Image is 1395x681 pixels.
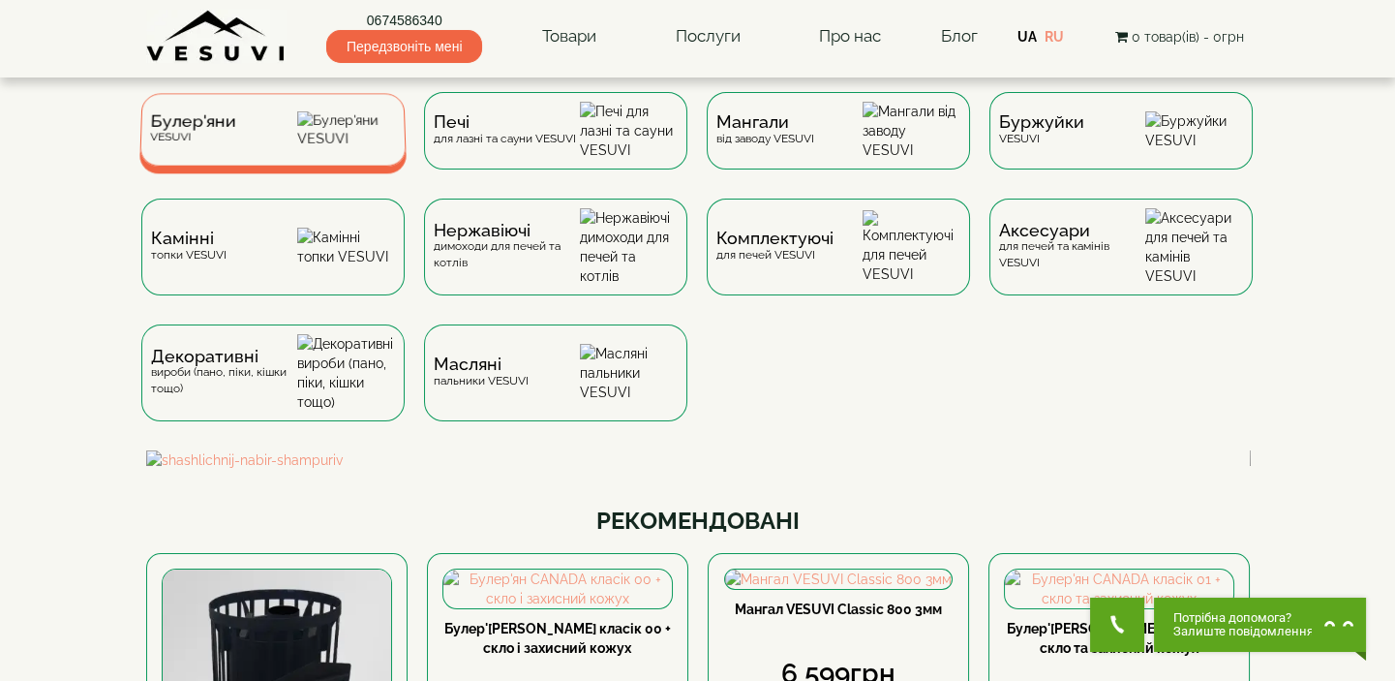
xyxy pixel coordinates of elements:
a: Булер'[PERSON_NAME] класік 00 + скло і захисний кожух [444,621,671,656]
img: Мангал VESUVI Classic 800 3мм [725,570,952,589]
span: Буржуйки [999,114,1084,130]
a: Нержавіючідимоходи для печей та котлів Нержавіючі димоходи для печей та котлів [414,199,697,325]
span: Комплектуючі [716,231,834,246]
span: Мангали [716,114,814,130]
span: Потрібна допомога? [1173,611,1314,625]
button: 0 товар(ів) - 0грн [1108,26,1249,47]
img: Печі для лазні та сауни VESUVI [580,102,678,160]
img: Мангали від заводу VESUVI [863,102,960,160]
a: Мангаливід заводу VESUVI Мангали від заводу VESUVI [697,92,980,199]
a: Печідля лазні та сауни VESUVI Печі для лазні та сауни VESUVI [414,92,697,199]
span: Камінні [151,231,227,246]
img: Буржуйки VESUVI [1145,111,1243,150]
span: Булер'яни [150,114,236,129]
a: UA [1017,29,1037,45]
span: Декоративні [151,349,297,364]
a: Про нас [800,15,900,59]
span: 0 товар(ів) - 0грн [1131,29,1243,45]
div: для лазні та сауни VESUVI [434,114,576,146]
a: 0674586340 [326,11,482,30]
a: БуржуйкиVESUVI Буржуйки VESUVI [980,92,1262,199]
span: Масляні [434,356,529,372]
img: shashlichnij-nabir-shampuriv [146,450,1250,470]
div: пальники VESUVI [434,356,529,388]
div: топки VESUVI [151,231,227,263]
a: Масляніпальники VESUVI Масляні пальники VESUVI [414,325,697,450]
a: RU [1045,29,1064,45]
img: Булер'яни VESUVI [297,111,396,148]
img: Декоративні вироби (пано, піки, кішки тощо) [297,334,395,412]
img: Комплектуючі для печей VESUVI [863,210,960,284]
img: Аксесуари для печей та камінів VESUVI [1145,208,1243,286]
a: Декоративнівироби (пано, піки, кішки тощо) Декоративні вироби (пано, піки, кішки тощо) [132,325,414,450]
span: Нержавіючі [434,223,580,238]
div: VESUVI [149,114,235,144]
div: димоходи для печей та котлів [434,223,580,271]
a: Блог [940,26,977,46]
img: Нержавіючі димоходи для печей та котлів [580,208,678,286]
span: Печі [434,114,576,130]
img: Камінні топки VESUVI [297,228,395,266]
a: Мангал VESUVI Classic 800 3мм [735,602,942,617]
a: Аксесуаридля печей та камінів VESUVI Аксесуари для печей та камінів VESUVI [980,199,1262,325]
button: Get Call button [1090,598,1144,652]
div: для печей VESUVI [716,231,834,263]
img: Булер'ян CANADA класік 01 + скло та захисний кожух [1005,570,1233,608]
button: Chat button [1154,598,1366,652]
div: для печей та камінів VESUVI [999,223,1145,271]
a: Булер'яниVESUVI Булер'яни VESUVI [132,92,414,199]
span: Залиште повідомлення [1173,625,1314,638]
div: від заводу VESUVI [716,114,814,146]
img: Булер'ян CANADA класік 00 + скло і захисний кожух [443,570,672,608]
div: вироби (пано, піки, кішки тощо) [151,349,297,397]
a: Каміннітопки VESUVI Камінні топки VESUVI [132,199,414,325]
img: Масляні пальники VESUVI [580,344,678,402]
img: Завод VESUVI [146,10,287,63]
a: Послуги [655,15,759,59]
a: Булер'[PERSON_NAME] класік 01 + скло та захисний кожух [1007,621,1231,656]
div: VESUVI [999,114,1084,146]
a: Комплектуючідля печей VESUVI Комплектуючі для печей VESUVI [697,199,980,325]
span: Передзвоніть мені [326,30,482,63]
a: Товари [523,15,616,59]
span: Аксесуари [999,223,1145,238]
